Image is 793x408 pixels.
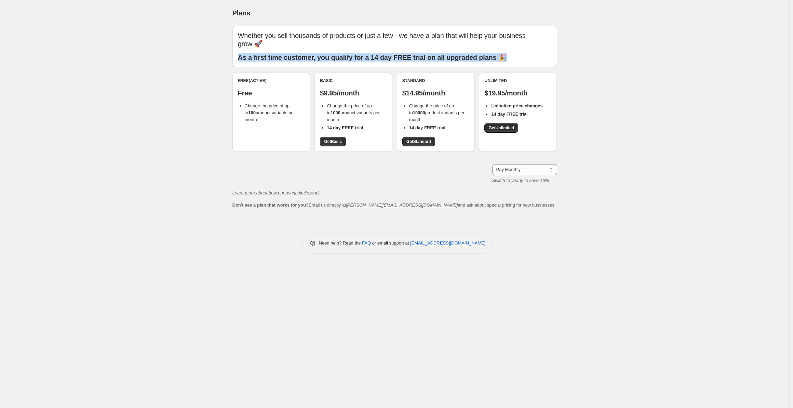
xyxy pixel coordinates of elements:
[232,9,250,17] span: Plans
[245,103,295,122] span: Change the price of up to product variants per month
[232,202,554,208] span: Email us directly at and ask about special pricing for new businesses
[331,110,340,115] b: 1000
[491,103,542,108] b: Unlimited price changes
[232,190,320,195] a: Learn more about how our usage limits work
[327,103,380,122] span: Change the price of up to product variants per month
[238,78,305,83] div: Free (Active)
[346,202,458,208] a: [PERSON_NAME][EMAIL_ADDRESS][DOMAIN_NAME]
[319,240,362,246] span: Need help? Read the
[371,240,410,246] span: or email support at
[238,54,507,61] b: As a first time customer, you qualify for a 14 day FREE trial on all upgraded plans 🎉
[232,202,309,208] b: Don't see a plan that works for you?
[488,125,514,131] span: Get Unlimited
[320,89,387,97] p: $9.95/month
[410,240,485,246] a: [EMAIL_ADDRESS][DOMAIN_NAME]
[406,139,431,144] span: Get Standard
[491,111,527,117] b: 14 day FREE trial
[402,137,435,146] a: GetStandard
[484,89,551,97] p: $19.95/month
[413,110,425,115] b: 10000
[492,178,549,183] i: Switch to yearly to save 16%
[409,103,465,122] span: Change the price of up to product variants per month
[238,89,305,97] p: Free
[320,137,346,146] a: GetBasic
[402,78,469,83] div: Standard
[324,139,342,144] span: Get Basic
[327,125,363,130] b: 14 day FREE trial
[484,78,551,83] div: Unlimited
[402,89,469,97] p: $14.95/month
[238,31,552,48] p: Whether you sell thousands of products or just a few - we have a plan that will help your busines...
[362,240,371,246] a: FAQ
[484,123,518,133] a: GetUnlimited
[320,78,387,83] div: Basic
[409,125,445,130] b: 14 day FREE trial
[248,110,256,115] b: 100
